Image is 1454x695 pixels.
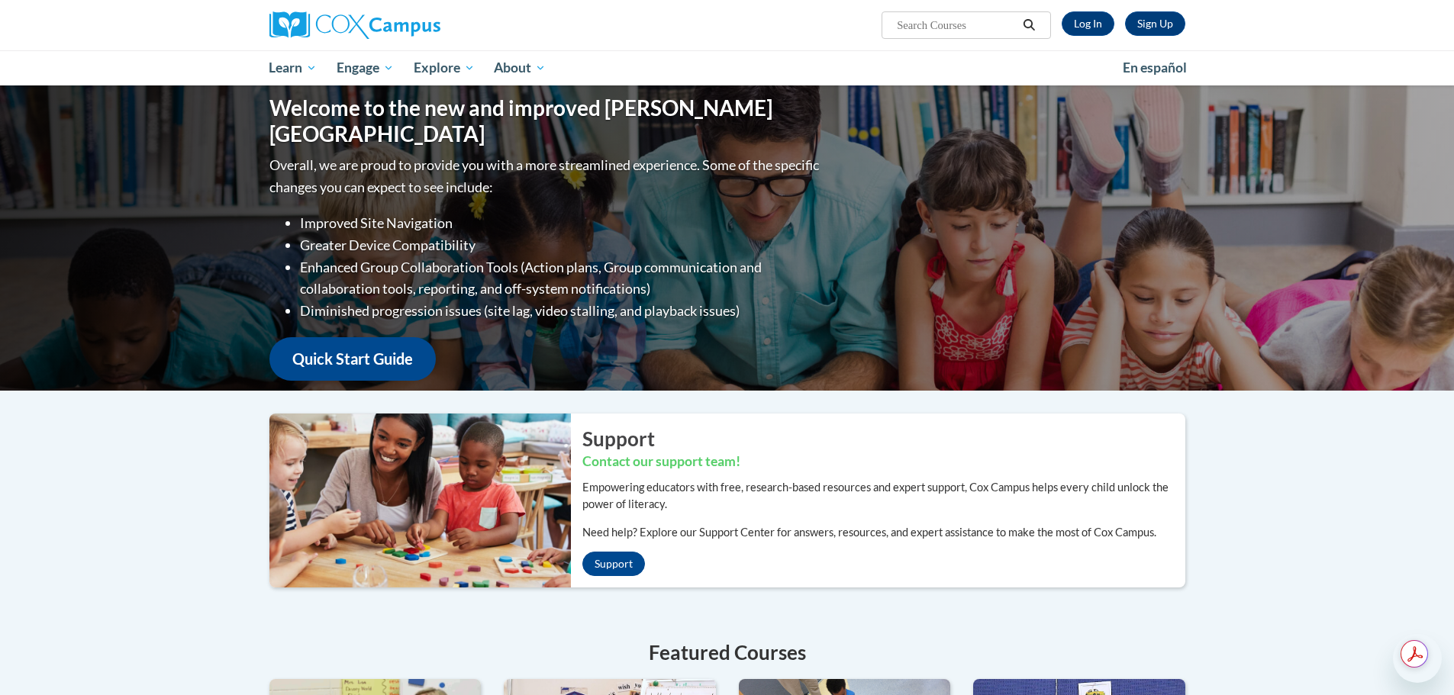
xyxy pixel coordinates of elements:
h2: Support [582,425,1185,452]
a: Quick Start Guide [269,337,436,381]
a: Log In [1062,11,1114,36]
span: Engage [337,59,394,77]
img: ... [258,413,571,587]
input: Search Courses [895,16,1017,34]
p: Need help? Explore our Support Center for answers, resources, and expert assistance to make the m... [582,524,1185,541]
li: Greater Device Compatibility [300,234,823,256]
iframe: Button to launch messaging window [1393,634,1442,683]
p: Empowering educators with free, research-based resources and expert support, Cox Campus helps eve... [582,479,1185,513]
span: Explore [414,59,475,77]
p: Overall, we are proud to provide you with a more streamlined experience. Some of the specific cha... [269,154,823,198]
img: Cox Campus [269,11,440,39]
li: Enhanced Group Collaboration Tools (Action plans, Group communication and collaboration tools, re... [300,256,823,301]
div: Main menu [247,50,1208,85]
h1: Welcome to the new and improved [PERSON_NAME][GEOGRAPHIC_DATA] [269,95,823,146]
span: Learn [269,59,317,77]
h4: Featured Courses [269,638,1185,668]
a: Explore [404,50,485,85]
li: Diminished progression issues (site lag, video stalling, and playback issues) [300,300,823,322]
span: About [494,59,546,77]
a: Engage [327,50,404,85]
a: Support [582,552,645,576]
a: Cox Campus [269,11,559,39]
li: Improved Site Navigation [300,212,823,234]
span: En español [1123,60,1187,76]
h3: Contact our support team! [582,452,1185,471]
a: Register [1125,11,1185,36]
a: Learn [260,50,327,85]
button: Search [1017,16,1040,34]
a: About [484,50,556,85]
a: En español [1113,52,1197,84]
